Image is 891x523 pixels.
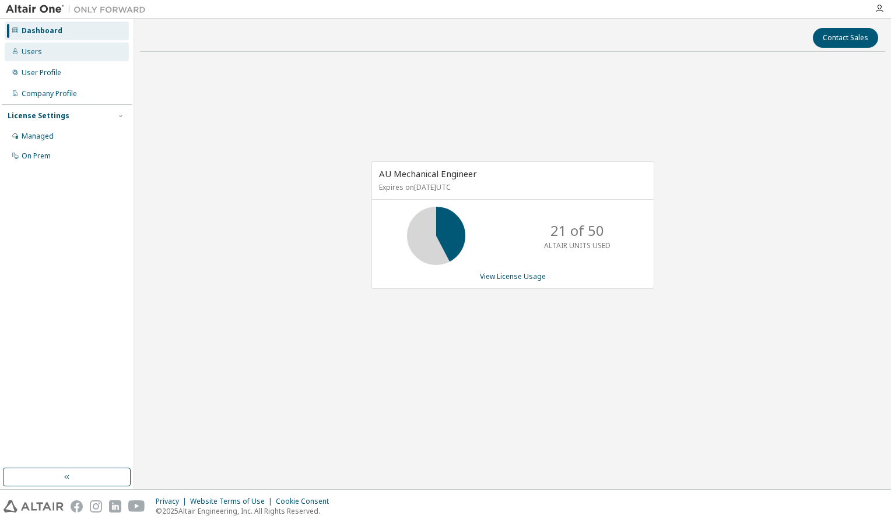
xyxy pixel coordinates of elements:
[22,47,42,56] div: Users
[379,182,644,192] p: Expires on [DATE] UTC
[550,221,604,241] p: 21 of 50
[276,497,336,506] div: Cookie Consent
[128,500,145,513] img: youtube.svg
[71,500,83,513] img: facebook.svg
[544,241,611,250] p: ALTAIR UNITS USED
[156,497,190,506] div: Privacy
[22,132,54,141] div: Managed
[22,26,62,36] div: Dashboard
[379,168,477,179] span: AU Mechanical Engineer
[22,89,77,98] div: Company Profile
[90,500,102,513] img: instagram.svg
[190,497,276,506] div: Website Terms of Use
[8,111,69,121] div: License Settings
[813,28,878,48] button: Contact Sales
[22,151,51,161] div: On Prem
[109,500,121,513] img: linkedin.svg
[6,3,152,15] img: Altair One
[3,500,64,513] img: altair_logo.svg
[480,271,546,281] a: View License Usage
[22,68,61,77] div: User Profile
[156,506,336,516] p: © 2025 Altair Engineering, Inc. All Rights Reserved.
